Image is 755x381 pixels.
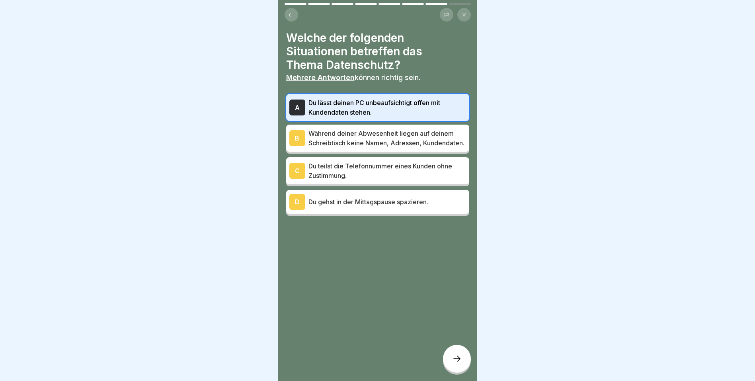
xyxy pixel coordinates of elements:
[286,31,469,72] h4: Welche der folgenden Situationen betreffen das Thema Datenschutz?
[286,73,355,82] b: Mehrere Antworten
[289,194,305,210] div: D
[289,163,305,179] div: C
[308,98,466,117] p: Du lässt deinen PC unbeaufsichtigt offen mit Kundendaten stehen.
[308,197,466,207] p: Du gehst in der Mittagspause spazieren.
[289,100,305,115] div: A
[286,73,469,82] p: können richtig sein.
[308,129,466,148] p: Während deiner Abwesenheit liegen auf deinem Schreibtisch keine Namen, Adressen, Kundendaten.
[308,161,466,180] p: Du teilst die Telefonnummer eines Kunden ohne Zustimmung.
[289,130,305,146] div: B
